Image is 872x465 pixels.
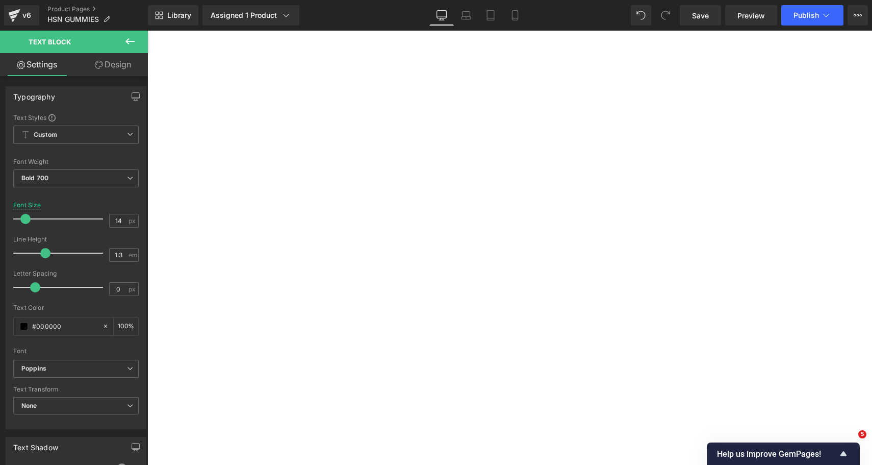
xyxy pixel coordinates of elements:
[478,5,503,26] a: Tablet
[13,304,139,311] div: Text Color
[692,10,709,21] span: Save
[47,15,99,23] span: HSN GUMMIES
[167,11,191,20] span: Library
[13,236,139,243] div: Line Height
[781,5,843,26] button: Publish
[32,321,97,332] input: Color
[454,5,478,26] a: Laptop
[655,5,676,26] button: Redo
[631,5,651,26] button: Undo
[129,286,137,292] span: px
[148,5,198,26] a: New Library
[503,5,527,26] a: Mobile
[4,5,39,26] a: v6
[13,113,139,121] div: Text Styles
[21,364,46,373] i: Poppins
[717,449,837,459] span: Help us improve GemPages!
[47,5,148,13] a: Product Pages
[848,5,868,26] button: More
[429,5,454,26] a: Desktop
[717,448,850,460] button: Show survey - Help us improve GemPages!
[20,9,33,22] div: v6
[725,5,777,26] a: Preview
[737,10,765,21] span: Preview
[21,174,48,182] b: Bold 700
[13,386,139,393] div: Text Transform
[13,348,139,355] div: Font
[793,11,819,19] span: Publish
[13,437,58,452] div: Text Shadow
[34,131,57,139] b: Custom
[211,10,291,20] div: Assigned 1 Product
[837,430,862,455] iframe: Intercom live chat
[76,53,150,76] a: Design
[13,87,55,101] div: Typography
[13,270,139,277] div: Letter Spacing
[13,158,139,165] div: Font Weight
[29,38,71,46] span: Text Block
[858,430,866,438] span: 5
[13,202,41,209] div: Font Size
[114,317,138,335] div: %
[129,252,137,258] span: em
[21,402,37,409] b: None
[129,217,137,224] span: px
